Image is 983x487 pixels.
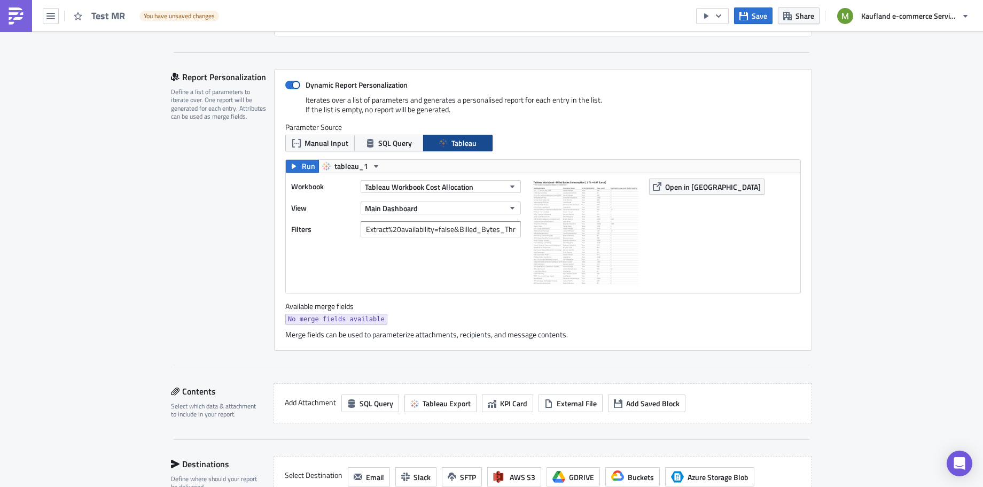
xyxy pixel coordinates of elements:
[539,395,603,412] button: External File
[628,471,654,483] span: Buckets
[286,160,319,173] button: Run
[671,470,684,483] span: Azure Storage Blob
[500,398,527,409] span: KPI Card
[361,202,521,214] button: Main Dashboard
[285,135,355,151] button: Manual Input
[285,95,801,122] div: Iterates over a list of parameters and generates a personalised report for each entry in the list...
[365,203,418,214] span: Main Dashboard
[288,314,385,324] span: No merge fields available
[171,69,274,85] div: Report Personalization
[365,181,473,192] span: Tableau Workbook Cost Allocation
[171,402,261,419] div: Select which data & attachment to include in your report.
[649,179,764,195] button: Open in [GEOGRAPHIC_DATA]
[378,137,412,149] span: SQL Query
[291,179,355,195] label: Workbook
[778,7,820,24] button: Share
[354,135,424,151] button: SQL Query
[366,471,384,483] span: Email
[688,471,748,483] span: Azure Storage Blob
[460,471,476,483] span: SFTP
[414,471,431,483] span: Slack
[285,467,342,483] label: Select Destination
[861,10,957,21] span: Kaufland e-commerce Services GmbH & Co. KG
[836,7,854,25] img: Avatar
[487,467,541,486] button: AWS S3
[285,330,801,339] div: Merge fields can be used to parameterize attachments, recipients, and message contents.
[831,4,975,28] button: Kaufland e-commerce Services GmbH & Co. KG
[752,10,767,21] span: Save
[305,137,348,149] span: Manual Input
[291,221,355,237] label: Filters
[144,12,215,20] span: You have unsaved changes
[395,467,436,486] button: Slack
[510,471,535,483] span: AWS S3
[423,398,471,409] span: Tableau Export
[532,179,638,285] img: View Image
[306,79,408,90] strong: Dynamic Report Personalization
[361,221,521,237] input: Filter1=Value1&...
[360,398,393,409] span: SQL Query
[318,160,384,173] button: tableau_1
[302,160,315,173] span: Run
[291,200,355,216] label: View
[482,395,533,412] button: KPI Card
[285,395,336,411] label: Add Attachment
[285,314,387,324] a: No merge fields available
[795,10,814,21] span: Share
[665,181,761,192] span: Open in [GEOGRAPHIC_DATA]
[626,398,680,409] span: Add Saved Block
[547,467,600,486] button: GDRIVE
[171,383,261,399] div: Contents
[348,467,390,486] button: Email
[665,467,754,486] button: Azure Storage BlobAzure Storage Blob
[442,467,482,486] button: SFTP
[451,137,477,149] span: Tableau
[91,9,134,23] span: Test MR
[334,160,368,173] span: tableau_1
[285,122,801,132] label: Parameter Source
[285,302,365,311] label: Available merge fields
[608,395,685,412] button: Add Saved Block
[341,395,399,412] button: SQL Query
[734,7,773,24] button: Save
[171,88,267,121] div: Define a list of parameters to iterate over. One report will be generated for each entry. Attribu...
[605,467,660,486] button: Buckets
[171,456,261,472] div: Destinations
[569,471,594,483] span: GDRIVE
[423,135,493,151] button: Tableau
[947,451,972,476] div: Open Intercom Messenger
[7,7,25,25] img: PushMetrics
[361,180,521,193] button: Tableau Workbook Cost Allocation
[557,398,597,409] span: External File
[404,395,477,412] button: Tableau Export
